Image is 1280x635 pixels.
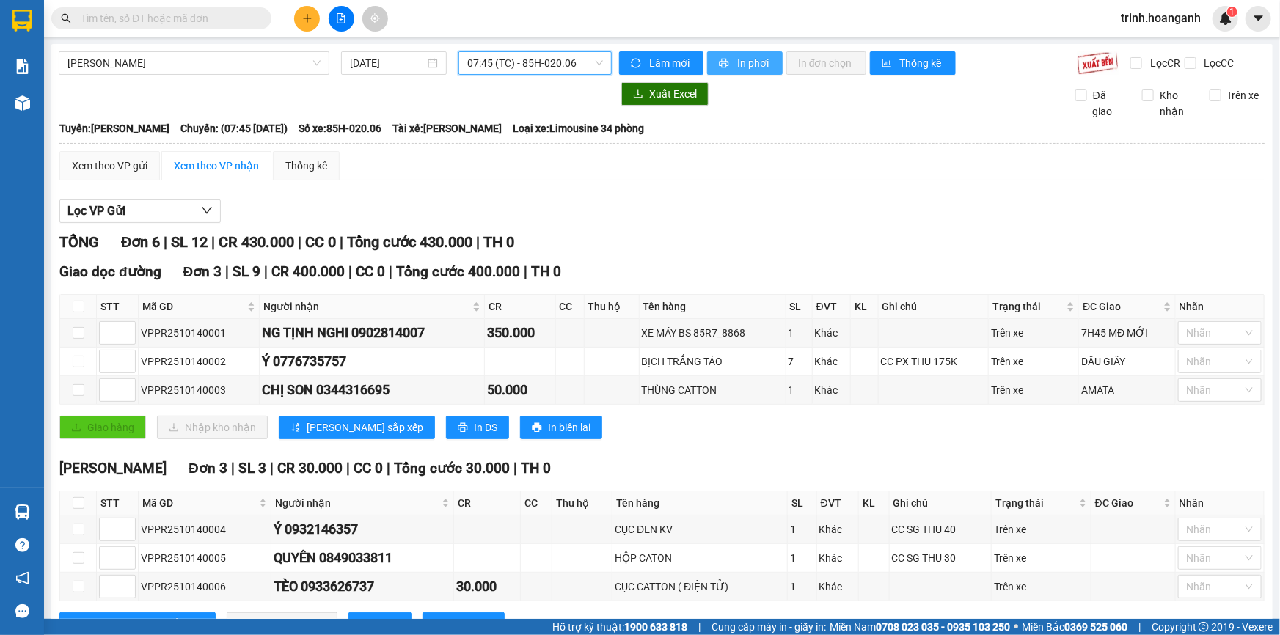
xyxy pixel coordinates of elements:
[790,579,814,595] div: 1
[830,619,1010,635] span: Miền Nam
[15,95,30,111] img: warehouse-icon
[356,263,385,280] span: CC 0
[141,325,257,341] div: VPPR2510140001
[346,460,350,477] span: |
[642,353,783,370] div: BỊCH TRẮNG TÁO
[619,51,703,75] button: syncLàm mới
[396,263,520,280] span: Tổng cước 400.000
[790,521,814,537] div: 1
[994,521,1088,537] div: Trên xe
[876,621,1010,633] strong: 0708 023 035 - 0935 103 250
[238,460,266,477] span: SL 3
[552,491,612,515] th: Thu hộ
[813,295,851,319] th: ĐVT
[698,619,701,635] span: |
[991,382,1076,398] div: Trên xe
[139,544,271,573] td: VPPR2510140005
[642,325,783,341] div: XE MÁY BS 85R7_8868
[615,579,785,595] div: CỤC CATTON ( ĐIỆN TỬ)
[900,55,944,71] span: Thống kê
[15,538,29,552] span: question-circle
[712,619,826,635] span: Cung cấp máy in - giấy in:
[532,422,542,434] span: printer
[556,295,585,319] th: CC
[585,295,640,319] th: Thu hộ
[59,263,161,280] span: Giao dọc đường
[387,460,390,477] span: |
[59,199,221,223] button: Lọc VP Gửi
[881,353,986,370] div: CC PX THU 175K
[882,58,894,70] span: bar-chart
[15,504,30,520] img: warehouse-icon
[1109,9,1213,27] span: trinh.hoanganh
[892,521,990,537] div: CC SG THU 40
[274,519,451,540] div: Ý 0932146357
[370,13,380,23] span: aim
[434,619,445,631] span: printer
[1144,55,1182,71] span: Lọc CR
[141,550,268,566] div: VPPR2510140005
[995,495,1075,511] span: Trạng thái
[1064,621,1127,633] strong: 0369 525 060
[67,202,125,220] span: Lọc VP Gửi
[274,548,451,568] div: QUYÊN 0849033811
[789,325,810,341] div: 1
[1246,6,1271,32] button: caret-down
[1138,619,1141,635] span: |
[72,158,147,174] div: Xem theo VP gửi
[621,82,709,106] button: downloadXuất Excel
[394,460,510,477] span: Tổng cước 30.000
[183,263,222,280] span: Đơn 3
[233,263,260,280] span: SL 9
[139,515,271,544] td: VPPR2510140004
[211,233,215,251] span: |
[302,13,312,23] span: plus
[991,325,1076,341] div: Trên xe
[12,10,32,32] img: logo-vxr
[1081,382,1173,398] div: AMATA
[1077,51,1119,75] img: 9k=
[513,460,517,477] span: |
[485,295,556,319] th: CR
[1180,495,1260,511] div: Nhãn
[1199,55,1237,71] span: Lọc CC
[851,295,879,319] th: KL
[270,460,274,477] span: |
[59,416,146,439] button: uploadGiao hàng
[615,550,785,566] div: HỘP CATON
[1081,325,1173,341] div: 7H45 MĐ MỚI
[180,120,288,136] span: Chuyến: (07:45 [DATE])
[1087,87,1131,120] span: Đã giao
[786,295,813,319] th: SL
[348,263,352,280] span: |
[285,158,327,174] div: Thống kê
[870,51,956,75] button: bar-chartThống kê
[456,576,518,597] div: 30.000
[788,491,817,515] th: SL
[1083,298,1160,315] span: ĐC Giao
[1154,87,1198,120] span: Kho nhận
[446,416,509,439] button: printerIn DS
[189,460,227,477] span: Đơn 3
[474,419,497,436] span: In DS
[142,495,256,511] span: Mã GD
[139,573,271,601] td: VPPR2510140006
[819,521,857,537] div: Khác
[819,550,857,566] div: Khác
[1221,87,1265,103] span: Trên xe
[262,380,482,400] div: CHỊ SON 0344316695
[59,122,169,134] b: Tuyến: [PERSON_NAME]
[141,521,268,537] div: VPPR2510140004
[157,416,268,439] button: downloadNhập kho nhận
[347,233,472,251] span: Tổng cước 430.000
[15,571,29,585] span: notification
[141,382,257,398] div: VPPR2510140003
[15,604,29,618] span: message
[815,353,848,370] div: Khác
[139,376,260,405] td: VPPR2510140003
[121,233,160,251] span: Đơn 6
[892,550,990,566] div: CC SG THU 30
[467,52,603,74] span: 07:45 (TC) - 85H-020.06
[290,422,301,434] span: sort-ascending
[15,59,30,74] img: solution-icon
